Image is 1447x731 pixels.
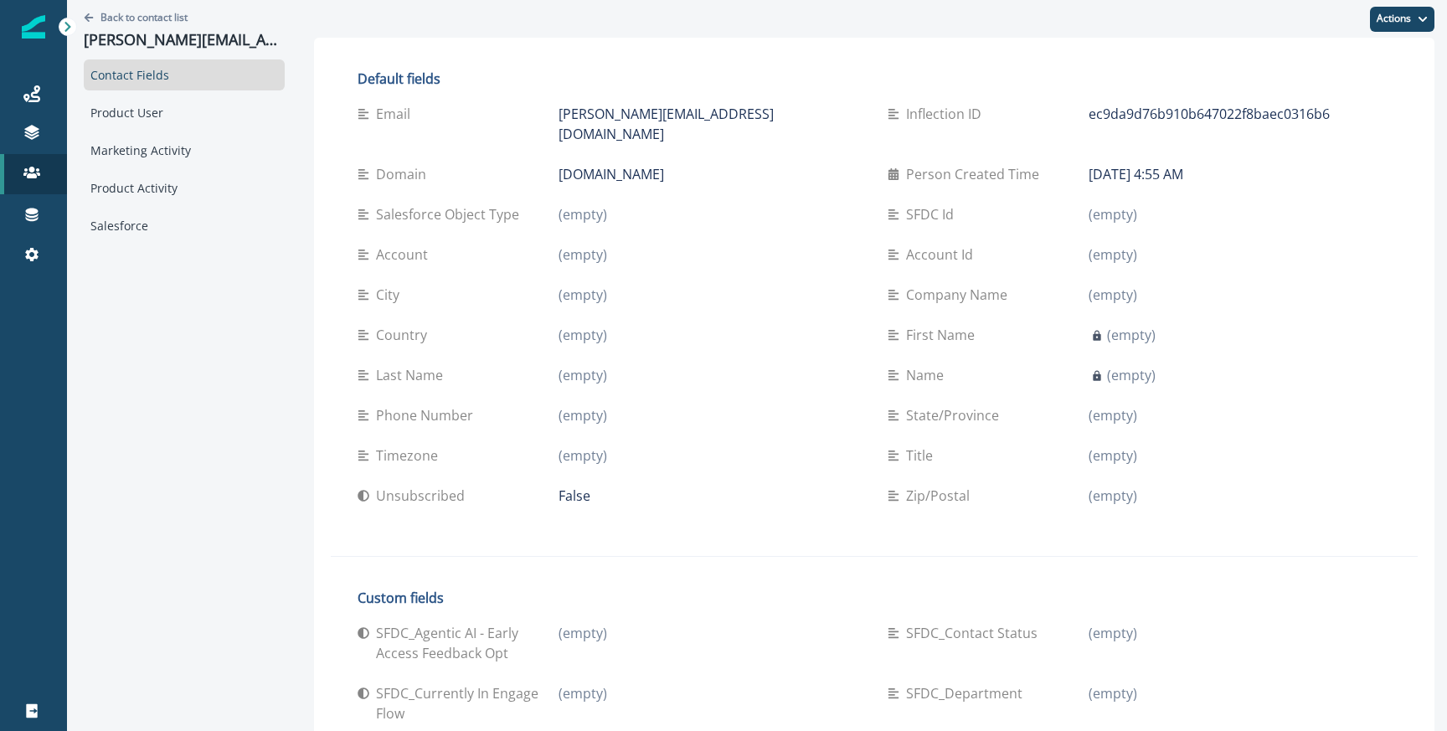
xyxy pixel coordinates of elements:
button: Actions [1370,7,1434,32]
p: (empty) [1089,405,1137,425]
p: State/Province [906,405,1006,425]
p: [DATE] 4:55 AM [1089,164,1183,184]
p: (empty) [1089,245,1137,265]
p: SFDC_Agentic AI - Early Access Feedback Opt [376,623,559,663]
p: Person Created Time [906,164,1046,184]
p: Last Name [376,365,450,385]
p: (empty) [1089,486,1137,506]
p: (empty) [559,365,607,385]
p: (empty) [1107,325,1156,345]
p: (empty) [1089,623,1137,643]
p: Country [376,325,434,345]
p: Email [376,104,417,124]
p: [PERSON_NAME][EMAIL_ADDRESS][DOMAIN_NAME] [84,31,285,49]
p: [DOMAIN_NAME] [559,164,664,184]
p: Domain [376,164,433,184]
p: (empty) [1089,204,1137,224]
div: Product User [84,97,285,128]
p: (empty) [559,245,607,265]
p: Phone Number [376,405,480,425]
p: [PERSON_NAME][EMAIL_ADDRESS][DOMAIN_NAME] [559,104,861,144]
p: Account Id [906,245,980,265]
p: SFDC_Contact Status [906,623,1044,643]
p: Title [906,445,940,466]
p: (empty) [559,683,607,703]
p: (empty) [559,623,607,643]
p: (empty) [1107,365,1156,385]
div: Product Activity [84,172,285,203]
p: SFDC_Department [906,683,1029,703]
p: Salesforce Object Type [376,204,526,224]
p: First Name [906,325,981,345]
p: Company Name [906,285,1014,305]
p: SFDC Id [906,204,960,224]
p: False [559,486,590,506]
p: Back to contact list [100,10,188,24]
img: Inflection [22,15,45,39]
p: (empty) [559,445,607,466]
p: City [376,285,406,305]
div: Marketing Activity [84,135,285,166]
h2: Custom fields [358,590,1391,606]
p: (empty) [559,325,607,345]
p: (empty) [559,405,607,425]
p: Account [376,245,435,265]
p: (empty) [559,285,607,305]
h2: Default fields [358,71,1391,87]
p: SFDC_Currently in Engage Flow [376,683,559,723]
p: Timezone [376,445,445,466]
p: Unsubscribed [376,486,471,506]
p: Inflection ID [906,104,988,124]
p: (empty) [559,204,607,224]
p: (empty) [1089,285,1137,305]
p: (empty) [1089,445,1137,466]
div: Contact Fields [84,59,285,90]
p: (empty) [1089,683,1137,703]
p: Name [906,365,950,385]
p: ec9da9d76b910b647022f8baec0316b6 [1089,104,1330,124]
button: Go back [84,10,188,24]
div: Salesforce [84,210,285,241]
p: Zip/Postal [906,486,976,506]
